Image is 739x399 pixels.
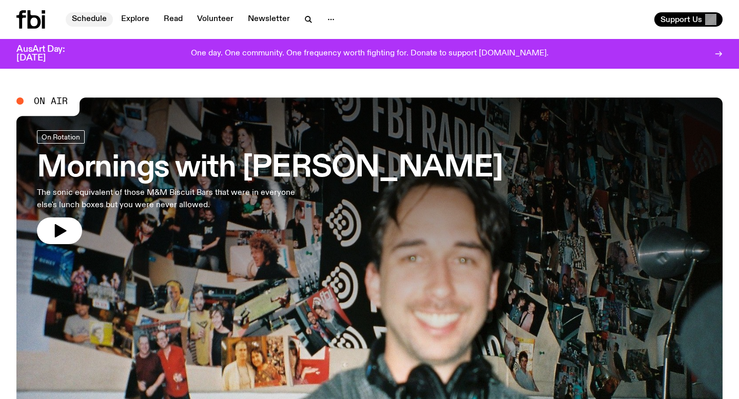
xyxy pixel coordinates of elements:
a: Mornings with [PERSON_NAME]The sonic equivalent of those M&M Biscuit Bars that were in everyone e... [37,130,503,244]
h3: AusArt Day: [DATE] [16,45,82,63]
p: One day. One community. One frequency worth fighting for. Donate to support [DOMAIN_NAME]. [191,49,549,58]
span: Support Us [660,15,702,24]
button: Support Us [654,12,723,27]
a: On Rotation [37,130,85,144]
p: The sonic equivalent of those M&M Biscuit Bars that were in everyone else's lunch boxes but you w... [37,187,300,211]
span: On Rotation [42,133,80,141]
a: Explore [115,12,155,27]
a: Schedule [66,12,113,27]
a: Read [158,12,189,27]
span: On Air [34,96,68,106]
a: Volunteer [191,12,240,27]
h3: Mornings with [PERSON_NAME] [37,154,503,183]
a: Newsletter [242,12,296,27]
